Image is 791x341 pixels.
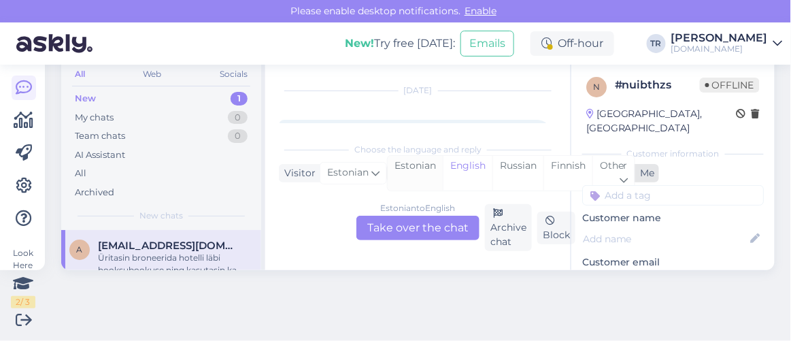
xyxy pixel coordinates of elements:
[75,92,96,105] div: New
[345,37,374,50] b: New!
[327,165,369,180] span: Estonian
[75,167,86,180] div: All
[593,82,600,92] span: n
[543,156,592,191] div: Finnish
[615,77,700,93] div: # nuibthzs
[228,111,248,125] div: 0
[345,35,455,52] div: Try free [DATE]:
[671,44,768,54] div: [DOMAIN_NAME]
[586,107,737,135] div: [GEOGRAPHIC_DATA], [GEOGRAPHIC_DATA]
[531,31,614,56] div: Off-hour
[582,211,764,225] p: Customer name
[11,247,35,308] div: Look Here
[381,202,456,214] div: Estonian to English
[635,166,655,180] div: Me
[647,34,666,53] div: TR
[77,244,83,255] span: a
[388,156,443,191] div: Estonian
[98,240,239,252] span: antti.jarva@icloud.com
[582,185,764,206] input: Add a tag
[582,270,764,284] p: [EMAIL_ADDRESS][DOMAIN_NAME]
[279,84,557,97] div: [DATE]
[231,92,248,105] div: 1
[582,255,764,270] p: Customer email
[75,186,114,199] div: Archived
[279,166,316,180] div: Visitor
[217,65,250,83] div: Socials
[72,65,88,83] div: All
[75,129,125,143] div: Team chats
[583,231,748,246] input: Add name
[141,65,165,83] div: Web
[485,204,532,251] div: Archive chat
[356,216,479,240] div: Take over the chat
[139,210,183,222] span: New chats
[600,159,628,172] span: Other
[460,5,501,17] span: Enable
[460,31,514,56] button: Emails
[279,144,557,156] div: Choose the language and reply
[492,156,543,191] div: Russian
[98,252,253,276] div: Üritasin broneerida hotelli läbi hooksubookuse ning kasutasin ka kinkekaardi koodi ära, kuid järg...
[11,296,35,308] div: 2 / 3
[671,33,783,54] a: [PERSON_NAME][DOMAIN_NAME]
[443,156,492,191] div: English
[75,148,125,162] div: AI Assistant
[582,148,764,160] div: Customer information
[75,111,114,125] div: My chats
[228,129,248,143] div: 0
[671,33,768,44] div: [PERSON_NAME]
[582,168,764,182] p: Customer tags
[537,212,575,244] div: Block
[700,78,760,93] span: Offline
